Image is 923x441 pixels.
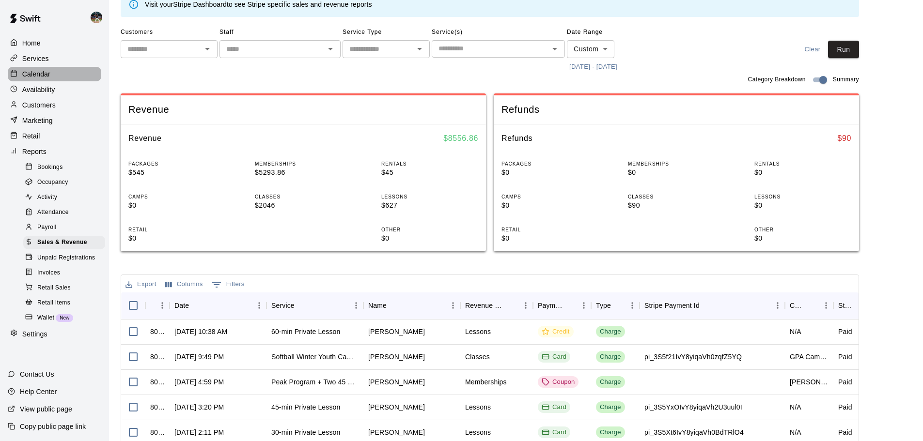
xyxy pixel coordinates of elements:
div: Lessons [465,327,491,336]
a: Bookings [23,160,109,175]
p: $0 [128,200,225,211]
button: Open [324,42,337,56]
h6: $ 90 [837,132,851,145]
div: Paid [838,327,852,336]
button: Sort [563,299,577,312]
p: $0 [381,233,478,243]
div: Unpaid Registrations [23,251,105,265]
p: $0 [128,233,225,243]
p: $0 [754,233,851,243]
div: WalletNew [23,311,105,325]
div: Name [368,292,387,319]
p: $545 [128,167,225,178]
p: LESSONS [381,193,478,200]
a: Retail Sales [23,280,109,295]
div: Custom [567,40,614,58]
div: 45-min Private Lesson [271,402,340,412]
div: pi_3S5YxOIvY8yiqaVh2U3uul0I [644,402,742,412]
div: pi_3S5Xt6IvY8yiqaVh0BdTRlO4 [644,427,744,437]
div: Availability [8,82,101,97]
p: Help Center [20,387,57,396]
div: Paula Roman [368,377,425,387]
p: RENTALS [381,160,478,167]
button: Menu [518,298,533,313]
div: Name [363,292,460,319]
a: Retail Items [23,295,109,310]
button: Sort [805,299,819,312]
div: 30-min Private Lesson [271,427,340,437]
button: Sort [295,299,308,312]
div: Lessons [465,427,491,437]
div: Coupon [790,292,805,319]
div: Paid [838,427,852,437]
div: GPA Camps Early Bird [790,352,829,362]
div: 807134 [150,427,165,437]
div: Paid [838,352,852,362]
div: Credit [542,327,570,336]
p: Services [22,54,49,63]
a: Sales & Revenue [23,235,109,250]
div: Charge [600,428,621,437]
div: Card [542,428,566,437]
p: Settings [22,329,47,339]
p: RENTALS [754,160,851,167]
button: [DATE] - [DATE] [567,60,620,75]
div: Service [271,292,295,319]
button: Open [201,42,214,56]
a: Marketing [8,113,101,128]
p: CLASSES [628,193,725,200]
div: 60-min Private Lesson [271,327,340,336]
p: $0 [628,167,725,178]
div: N/A [790,402,801,412]
button: Export [123,277,159,292]
span: Service(s) [432,25,565,40]
div: pi_3S5f21IvY8yiqaVh0zqfZ5YQ [644,352,742,362]
div: Charge [600,403,621,412]
p: $5293.86 [255,167,352,178]
a: Customers [8,98,101,112]
div: Reports [8,144,101,159]
span: Service Type [343,25,430,40]
div: Paid [838,377,852,387]
div: Peak Program + Two 45 Minute Lessons [271,377,359,387]
span: Retail Sales [37,283,71,293]
div: Retail Items [23,296,105,310]
div: Charge [600,352,621,362]
p: CLASSES [255,193,352,200]
div: Settings [8,327,101,341]
div: Activity [23,191,105,204]
div: Bonnie Jones [368,327,425,336]
span: Occupancy [37,178,68,187]
span: Attendance [37,208,69,217]
p: PACKAGES [501,160,598,167]
p: $0 [501,233,598,243]
div: Memberships [465,377,507,387]
div: Calendar [8,67,101,81]
button: Sort [189,299,203,312]
p: LESSONS [754,193,851,200]
div: Tasha Herman [368,427,425,437]
div: Paid [838,402,852,412]
div: Stripe Payment Id [640,292,785,319]
div: Payroll [23,221,105,234]
button: Menu [577,298,591,313]
a: Stripe Dashboard [173,0,227,8]
button: Sort [854,299,867,312]
span: Category Breakdown [748,75,806,85]
a: WalletNew [23,310,109,325]
button: Menu [446,298,460,313]
span: Staff [219,25,341,40]
a: Activity [23,190,109,205]
div: Retail Sales [23,281,105,295]
div: Type [591,292,640,319]
a: Payroll [23,220,109,235]
h6: Refunds [501,132,532,145]
div: Retail [8,129,101,143]
p: $0 [501,167,598,178]
div: Lessons [465,402,491,412]
p: CAMPS [128,193,225,200]
div: Payment Method [533,292,591,319]
span: Activity [37,193,57,202]
p: $45 [381,167,478,178]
